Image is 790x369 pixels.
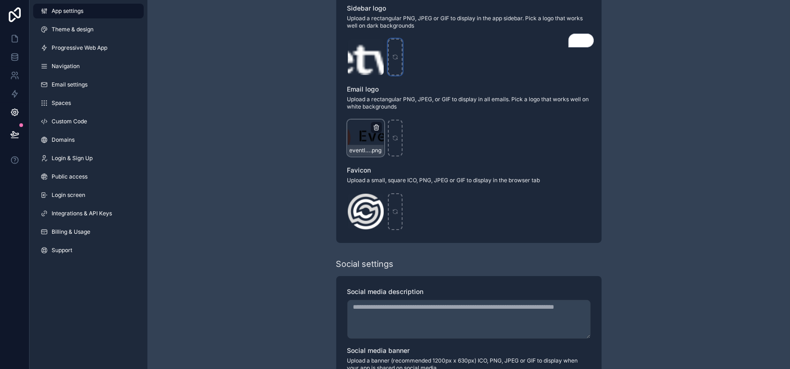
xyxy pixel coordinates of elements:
[52,173,88,180] span: Public access
[52,26,94,33] span: Theme & design
[347,15,591,29] span: Upload a rectangular PNG, JPEG or GIF to display in the app sidebar. Pick a logo that works well ...
[52,191,85,199] span: Login screen
[347,4,386,12] span: Sidebar logo
[33,243,144,258] a: Support
[336,258,394,271] div: Social settings
[33,114,144,129] a: Custom Code
[347,166,371,174] span: Favicon
[33,22,144,37] a: Theme & design
[52,99,71,107] span: Spaces
[52,155,93,162] span: Login & Sign Up
[33,77,144,92] a: Email settings
[52,118,87,125] span: Custom Code
[52,136,75,144] span: Domains
[52,44,107,52] span: Progressive Web App
[371,147,382,154] span: .png
[52,247,72,254] span: Support
[350,147,371,154] span: evently-bw-(1)
[52,228,90,236] span: Billing & Usage
[347,96,591,110] span: Upload a rectangular PNG, JPEG, or GIF to display in all emails. Pick a logo that works well on w...
[52,81,88,88] span: Email settings
[33,133,144,147] a: Domains
[33,169,144,184] a: Public access
[347,85,379,93] span: Email logo
[33,188,144,202] a: Login screen
[33,225,144,239] a: Billing & Usage
[33,4,144,18] a: App settings
[33,151,144,166] a: Login & Sign Up
[33,96,144,110] a: Spaces
[33,40,144,55] a: Progressive Web App
[33,206,144,221] a: Integrations & API Keys
[52,7,83,15] span: App settings
[347,288,424,295] span: Social media description
[33,59,144,74] a: Navigation
[52,210,112,217] span: Integrations & API Keys
[52,63,80,70] span: Navigation
[347,177,591,184] span: Upload a small, square ICO, PNG, JPEG or GIF to display in the browser tab
[347,346,410,354] span: Social media banner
